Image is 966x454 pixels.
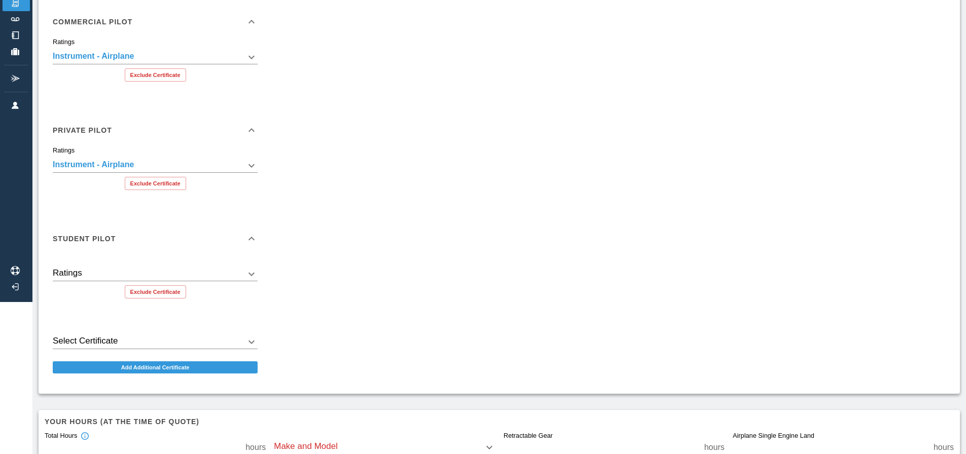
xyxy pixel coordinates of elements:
div: Instrument - Airplane [53,159,258,173]
h6: Private Pilot [53,127,112,134]
label: Ratings [53,146,75,155]
button: Add Additional Certificate [53,361,258,373]
div: Student Pilot [45,222,266,255]
label: Retractable Gear [504,432,553,441]
p: hours [245,441,266,453]
div: Total Hours [45,432,89,441]
p: hours [704,441,725,453]
div: Instrument - Airplane [53,50,258,64]
label: Ratings [53,37,75,47]
button: Exclude Certificate [125,177,186,190]
div: Private Pilot [45,114,266,146]
div: Private Pilot [45,146,266,198]
label: Airplane Single Engine Land [733,432,814,441]
div: Commercial Pilot [45,38,266,90]
button: Exclude Certificate [125,68,186,82]
button: Exclude Certificate [125,285,186,298]
div: Commercial Pilot [45,6,266,38]
svg: Total hours in fixed-wing aircraft [80,432,89,441]
p: hours [934,441,954,453]
h6: Your hours (at the time of quote) [45,416,954,427]
h6: Commercial Pilot [53,18,132,25]
h6: Student Pilot [53,235,116,242]
div: Instrument - Airplane [53,267,258,281]
div: Student Pilot [45,255,266,307]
